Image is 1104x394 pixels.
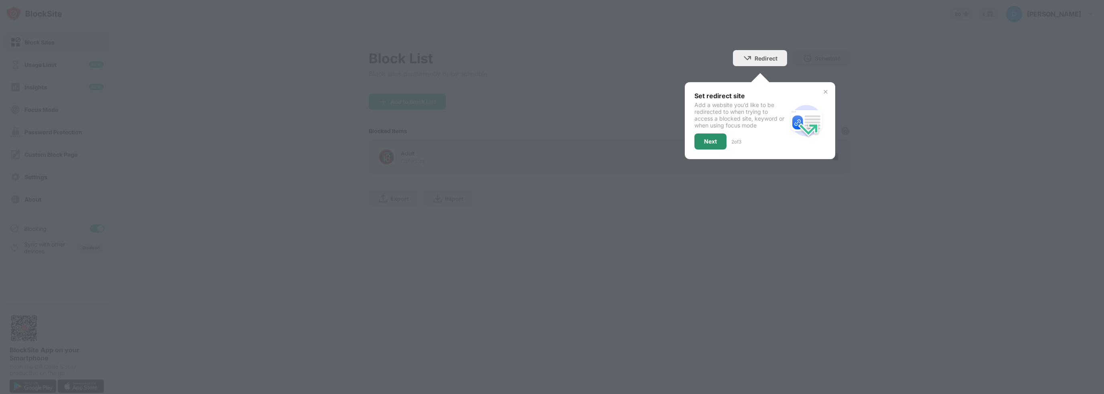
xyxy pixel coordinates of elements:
[822,89,829,95] img: x-button.svg
[694,101,787,129] div: Add a website you’d like to be redirected to when trying to access a blocked site, keyword or whe...
[704,138,717,145] div: Next
[731,139,741,145] div: 2 of 3
[787,101,826,140] img: redirect.svg
[694,92,787,100] div: Set redirect site
[755,55,777,62] div: Redirect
